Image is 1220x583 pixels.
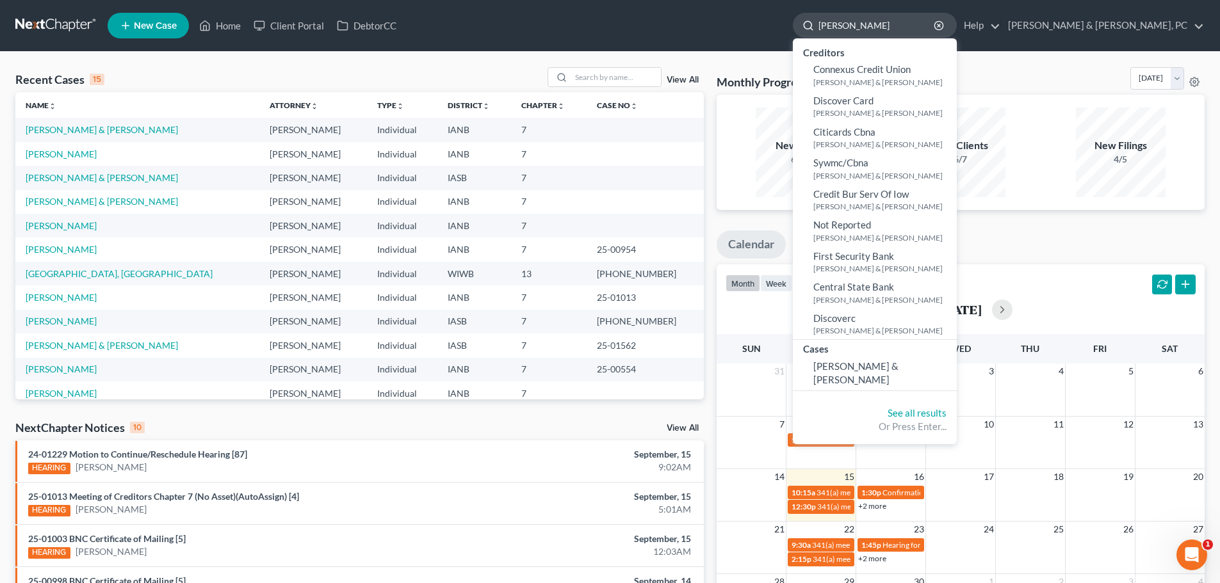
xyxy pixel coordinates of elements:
div: HEARING [28,505,70,516]
div: Recent Cases [15,72,104,87]
div: 5:01AM [478,503,691,516]
div: Or Press Enter... [803,420,947,433]
a: Discoverc[PERSON_NAME] & [PERSON_NAME] [793,308,957,340]
a: Chapterunfold_more [521,100,565,110]
td: Individual [367,118,437,141]
h3: Monthly Progress [717,74,808,90]
a: [PERSON_NAME] & [PERSON_NAME] [793,356,957,390]
td: Individual [367,381,437,405]
td: [PERSON_NAME] [259,190,367,214]
span: Confirmation hearing for [PERSON_NAME] [882,488,1028,497]
td: Individual [367,166,437,189]
td: 7 [511,214,586,237]
td: WIWB [437,262,511,285]
span: Sat [1162,343,1178,354]
td: 7 [511,285,586,309]
button: week [760,275,792,292]
a: Connexus Credit Union[PERSON_NAME] & [PERSON_NAME] [793,60,957,91]
td: [PHONE_NUMBER] [587,310,704,333]
small: [PERSON_NAME] & [PERSON_NAME] [813,108,954,118]
td: Individual [367,237,437,261]
td: IASB [437,166,511,189]
td: IANB [437,142,511,166]
span: Not Reported [813,219,871,230]
td: 7 [511,333,586,357]
td: Individual [367,214,437,237]
a: First Security Bank[PERSON_NAME] & [PERSON_NAME] [793,246,957,278]
small: [PERSON_NAME] & [PERSON_NAME] [813,294,954,305]
i: unfold_more [630,102,638,110]
div: 12:03AM [478,545,691,558]
span: 31 [773,363,786,379]
span: 1p [792,435,801,445]
a: Districtunfold_more [448,100,490,110]
td: [PERSON_NAME] [259,310,367,333]
td: 7 [511,237,586,261]
div: September, 15 [478,448,691,461]
small: [PERSON_NAME] & [PERSON_NAME] [813,170,954,181]
a: 24-01229 Motion to Continue/Reschedule Hearing [87] [28,449,247,459]
div: HEARING [28,547,70,559]
td: IANB [437,190,511,214]
td: 25-01562 [587,333,704,357]
span: 24 [982,522,995,537]
a: View All [667,76,699,84]
td: 13 [511,262,586,285]
td: 7 [511,358,586,381]
td: 25-00554 [587,358,704,381]
a: Home [193,14,247,37]
small: [PERSON_NAME] & [PERSON_NAME] [813,232,954,243]
a: [PERSON_NAME] [26,315,97,326]
span: [PERSON_NAME] & [PERSON_NAME] [813,360,899,385]
div: September, 15 [478,490,691,503]
a: Discover Card[PERSON_NAME] & [PERSON_NAME] [793,91,957,122]
a: 25-01003 BNC Certificate of Mailing [5] [28,533,186,544]
a: Case Nounfold_more [597,100,638,110]
td: IANB [437,237,511,261]
input: Search by name... [571,68,661,86]
span: 3 [988,363,995,379]
span: 27 [1192,522,1205,537]
div: September, 15 [478,532,691,545]
a: [PERSON_NAME] & [PERSON_NAME], PC [1002,14,1204,37]
span: 10:15a [792,488,815,497]
span: 6 [1197,363,1205,379]
td: Individual [367,310,437,333]
td: [PERSON_NAME] [259,237,367,261]
a: [PERSON_NAME] [26,244,97,255]
a: Calendar [717,230,786,259]
td: [PERSON_NAME] [259,142,367,166]
span: Thu [1021,343,1039,354]
a: [PERSON_NAME] & [PERSON_NAME] [26,172,178,183]
div: Creditors [793,44,957,60]
span: Central State Bank [813,281,894,292]
td: IASB [437,333,511,357]
span: 341(a) meeting for [PERSON_NAME] [813,554,936,564]
iframe: Intercom live chat [1176,539,1207,570]
td: 7 [511,142,586,166]
span: 14 [773,469,786,484]
span: 341(a) meeting for [PERSON_NAME] [817,502,941,511]
td: Individual [367,358,437,381]
a: [PERSON_NAME] & [PERSON_NAME] [26,124,178,135]
a: [GEOGRAPHIC_DATA], [GEOGRAPHIC_DATA] [26,268,213,279]
span: 19 [1122,469,1135,484]
span: 7 [778,417,786,432]
small: [PERSON_NAME] & [PERSON_NAME] [813,325,954,336]
td: [PERSON_NAME] [259,333,367,357]
a: See all results [888,407,947,419]
span: 1:30p [861,488,881,497]
div: New Filings [1076,138,1166,153]
td: [PHONE_NUMBER] [587,262,704,285]
small: [PERSON_NAME] & [PERSON_NAME] [813,201,954,212]
span: 23 [913,522,925,537]
span: 341(a) meeting for [PERSON_NAME] [812,540,936,550]
span: 10 [982,417,995,432]
div: 6/10 [756,153,845,166]
td: IASB [437,310,511,333]
td: [PERSON_NAME] [259,166,367,189]
div: Cases [793,340,957,356]
td: Individual [367,333,437,357]
span: New Case [134,21,177,31]
a: [PERSON_NAME] [26,148,97,159]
